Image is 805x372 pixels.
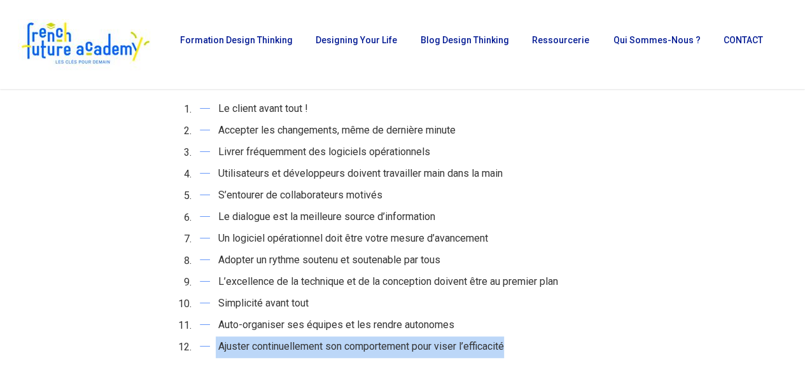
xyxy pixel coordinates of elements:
[194,315,630,336] li: Auto-organiser ses équipes et les rendre autonomes
[180,35,293,45] span: Formation Design Thinking
[194,142,630,163] li: Livrer fréquemment des logiciels opérationnels
[194,185,630,207] li: S’entourer de collaborateurs motivés
[316,35,397,45] span: Designing Your Life
[194,250,630,272] li: Adopter un rythme soutenu et soutenable par tous
[724,35,763,45] span: CONTACT
[174,36,297,53] a: Formation Design Thinking
[526,36,594,53] a: Ressourcerie
[421,35,509,45] span: Blog Design Thinking
[194,336,630,358] li: Ajuster continuellement son comportement pour viser l’efficacité
[194,228,630,250] li: Un logiciel opérationnel doit être votre mesure d’avancement
[194,163,630,185] li: Utilisateurs et développeurs doivent travailler main dans la main
[194,293,630,315] li: Simplicité avant tout
[532,35,589,45] span: Ressourcerie
[194,99,630,120] li: Le client avant tout !
[194,120,630,142] li: Accepter les changements, même de dernière minute
[18,19,152,70] img: French Future Academy
[194,272,630,293] li: L’excellence de la technique et de la conception doivent être au premier plan
[717,36,768,53] a: CONTACT
[613,35,700,45] span: Qui sommes-nous ?
[414,36,513,53] a: Blog Design Thinking
[194,207,630,228] li: Le dialogue est la meilleure source d’information
[606,36,704,53] a: Qui sommes-nous ?
[309,36,402,53] a: Designing Your Life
